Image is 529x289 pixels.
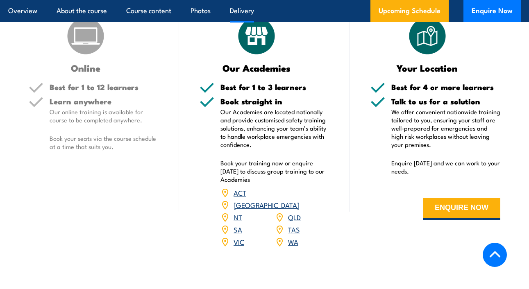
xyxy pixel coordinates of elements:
[50,83,159,91] h5: Best for 1 to 12 learners
[234,187,246,197] a: ACT
[50,97,159,105] h5: Learn anywhere
[391,97,500,105] h5: Talk to us for a solution
[234,200,300,210] a: [GEOGRAPHIC_DATA]
[234,237,244,246] a: VIC
[200,63,313,72] h3: Our Academies
[423,198,500,220] button: ENQUIRE NOW
[391,83,500,91] h5: Best for 4 or more learners
[288,212,301,222] a: QLD
[29,63,142,72] h3: Online
[50,134,159,151] p: Book your seats via the course schedule at a time that suits you.
[220,108,329,149] p: Our Academies are located nationally and provide customised safety training solutions, enhancing ...
[220,97,329,105] h5: Book straight in
[370,63,484,72] h3: Your Location
[391,159,500,175] p: Enquire [DATE] and we can work to your needs.
[50,108,159,124] p: Our online training is available for course to be completed anywhere.
[234,224,242,234] a: SA
[220,83,329,91] h5: Best for 1 to 3 learners
[288,237,298,246] a: WA
[391,108,500,149] p: We offer convenient nationwide training tailored to you, ensuring your staff are well-prepared fo...
[234,212,242,222] a: NT
[288,224,300,234] a: TAS
[220,159,329,183] p: Book your training now or enquire [DATE] to discuss group training to our Academies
